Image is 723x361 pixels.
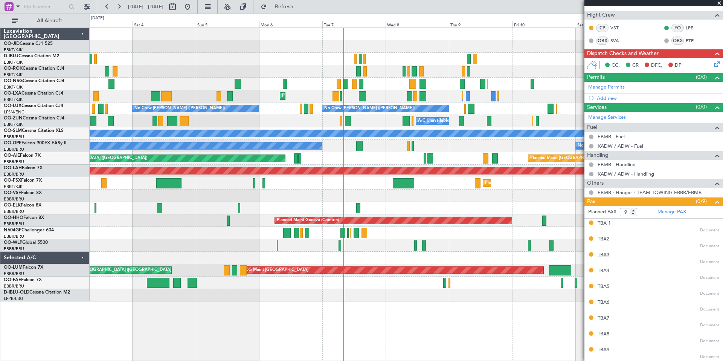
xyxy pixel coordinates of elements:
div: Mon 6 [259,21,322,28]
span: [DATE] - [DATE] [128,3,163,10]
a: EBBR/BRU [4,159,24,165]
a: EBKT/KJK [4,84,23,90]
span: (0/0) [696,103,707,111]
a: EBKT/KJK [4,47,23,53]
span: Others [587,179,604,188]
div: Fri 3 [69,21,133,28]
span: N604GF [4,228,21,233]
span: OO-LUX [4,104,21,108]
a: OO-AIEFalcon 7X [4,153,41,158]
span: OO-HHO [4,216,23,220]
div: AOG Maint [GEOGRAPHIC_DATA] [242,265,308,276]
input: Trip Number [23,1,66,12]
a: EBKT/KJK [4,184,23,190]
div: A/C Unavailable [GEOGRAPHIC_DATA]-[GEOGRAPHIC_DATA] [418,115,538,127]
span: OO-SLM [4,128,22,133]
span: CR [632,62,639,69]
div: FO [671,24,684,32]
div: No Crew [PERSON_NAME] ([PERSON_NAME]) [324,103,415,114]
div: Planned Maint Kortrijk-[GEOGRAPHIC_DATA] [485,177,573,189]
span: OO-ROK [4,66,23,71]
div: Sat 11 [576,21,639,28]
a: EBMB - Hangar - TEAM TOWING EBBR/EBMB [598,189,702,196]
div: Sun 5 [196,21,259,28]
span: OO-FSX [4,178,21,183]
div: TBA3 [598,251,609,259]
a: KADW / ADW - Handling [598,171,654,177]
div: TBA7 [598,315,609,322]
span: Pax [587,197,595,206]
span: All Aircraft [20,18,79,23]
div: OBX [596,37,609,45]
a: D-IBLU-OLDCessna Citation M2 [4,290,70,295]
div: Planned Maint Kortrijk-[GEOGRAPHIC_DATA] [282,90,370,102]
a: OO-FAEFalcon 7X [4,278,42,282]
button: Refresh [257,1,302,13]
a: SVA [610,37,627,44]
a: EBBR/BRU [4,147,24,152]
div: No Crew [PERSON_NAME] ([PERSON_NAME]) [134,103,225,114]
a: EBKT/KJK [4,122,23,127]
a: D-IBLUCessna Citation M2 [4,54,59,58]
a: OO-WLPGlobal 5500 [4,240,48,245]
button: All Aircraft [8,15,82,27]
span: Permits [587,73,605,82]
div: Planned Maint [GEOGRAPHIC_DATA] ([GEOGRAPHIC_DATA] National) [54,265,190,276]
div: Add new [597,95,719,101]
span: Document [700,227,719,234]
span: Document [700,306,719,313]
a: PTE [686,37,703,44]
span: (0/0) [696,73,707,81]
span: Handling [587,151,609,160]
div: TBA5 [598,283,609,291]
a: EBBR/BRU [4,196,24,202]
a: OO-LAHFalcon 7X [4,166,43,170]
span: OO-VSF [4,191,21,195]
div: Wed 8 [386,21,449,28]
a: LPE [686,24,703,31]
span: D-IBLU-OLD [4,290,29,295]
a: Manage PAX [657,208,686,216]
span: Document [700,243,719,249]
span: CC, [612,62,620,69]
a: KADW / ADW - Fuel [598,143,643,149]
a: EBBR/BRU [4,234,24,239]
a: N604GFChallenger 604 [4,228,54,233]
div: Fri 10 [513,21,576,28]
span: Fuel [587,123,597,132]
a: EBBR/BRU [4,221,24,227]
span: Document [700,322,719,329]
div: TBA4 [598,267,609,275]
a: LFPB/LBG [4,296,23,301]
div: TBA9 [598,346,609,354]
a: EBMB - Handling [598,161,636,168]
span: OO-ZUN [4,116,23,121]
a: OO-SLMCessna Citation XLS [4,128,64,133]
span: OO-WLP [4,240,22,245]
span: Flight Crew [587,11,615,20]
a: Manage Services [588,114,626,121]
span: OO-JID [4,41,20,46]
span: OO-LAH [4,166,22,170]
a: OO-ELKFalcon 8X [4,203,41,208]
a: EBMB - Fuel [598,133,625,140]
span: OO-LXA [4,91,21,96]
span: DFC, [651,62,662,69]
label: Planned PAX [588,208,616,216]
span: Dispatch Checks and Weather [587,49,659,58]
div: Planned Maint [GEOGRAPHIC_DATA] ([GEOGRAPHIC_DATA]) [530,153,649,164]
a: OO-VSFFalcon 8X [4,191,42,195]
a: OO-HHOFalcon 8X [4,216,44,220]
a: EBKT/KJK [4,60,23,65]
div: TBA8 [598,330,609,338]
a: EBKT/KJK [4,72,23,78]
a: OO-NSGCessna Citation CJ4 [4,79,64,83]
div: [DATE] [91,15,104,21]
div: TBA2 [598,236,609,243]
span: Refresh [268,4,300,9]
a: Manage Permits [588,84,625,91]
a: OO-FSXFalcon 7X [4,178,42,183]
span: D-IBLU [4,54,18,58]
span: OO-ELK [4,203,21,208]
div: Planned Maint Geneva (Cointrin) [277,215,339,226]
